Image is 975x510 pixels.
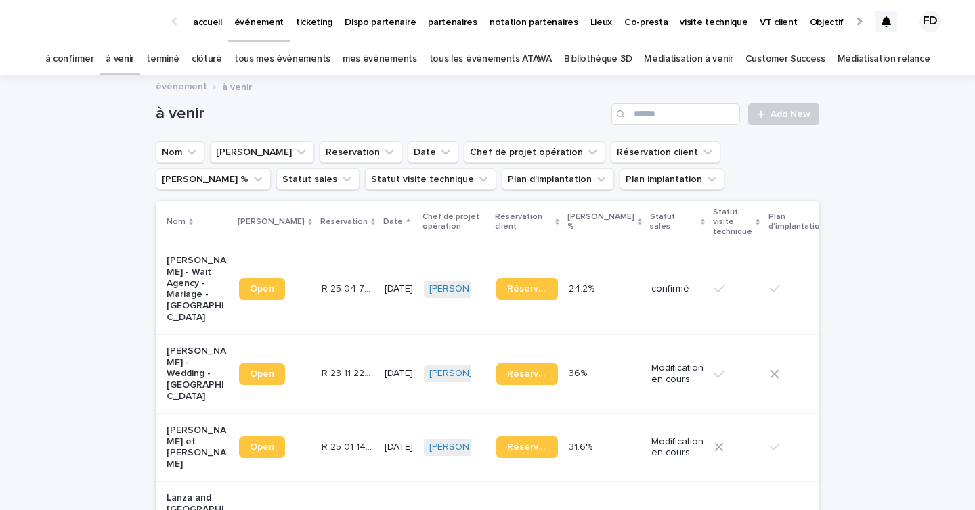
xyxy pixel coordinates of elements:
[408,141,458,163] button: Date
[611,103,740,125] input: Search
[569,439,595,453] p: 31.6%
[564,43,632,75] a: Bibliothèque 3D
[569,365,590,379] p: 36%
[385,442,413,453] p: [DATE]
[322,439,376,453] p: R 25 01 1439
[210,141,314,163] button: Lien Stacker
[507,442,547,452] span: Réservation
[156,413,925,481] tr: [PERSON_NAME] et [PERSON_NAME]OpenR 25 01 1439R 25 01 1439 [DATE][PERSON_NAME] Réservation31.6%31...
[250,369,274,379] span: Open
[569,281,597,295] p: 24.2%
[167,346,228,402] p: [PERSON_NAME] - Wedding - [GEOGRAPHIC_DATA]
[45,43,94,75] a: à confirmer
[192,43,222,75] a: clôturé
[748,103,819,125] a: Add New
[156,78,207,93] a: événement
[276,168,360,190] button: Statut sales
[343,43,417,75] a: mes événements
[567,210,634,235] p: [PERSON_NAME] %
[322,365,376,379] p: R 23 11 2202
[167,255,228,323] p: [PERSON_NAME] - Wait Agency - Mariage - [GEOGRAPHIC_DATA]
[320,141,402,163] button: Reservation
[644,43,733,75] a: Médiatisation à venir
[320,214,368,229] p: Reservation
[496,363,558,385] a: Réservation
[106,43,134,75] a: à venir
[239,363,285,385] a: Open
[156,104,606,124] h1: à venir
[385,368,413,379] p: [DATE]
[250,442,274,452] span: Open
[429,283,503,295] a: [PERSON_NAME]
[496,278,558,300] a: Réservation
[322,281,376,295] p: R 25 04 782
[507,284,547,294] span: Réservation
[620,168,724,190] button: Plan implantation
[919,11,941,32] div: FD
[429,442,503,453] a: [PERSON_NAME]
[238,214,305,229] p: [PERSON_NAME]
[239,278,285,300] a: Open
[496,436,558,458] a: Réservation
[651,436,703,459] p: Modification en cours
[507,369,547,379] span: Réservation
[464,141,605,163] button: Chef de projet opération
[422,210,487,235] p: Chef de projet opération
[768,210,825,235] p: Plan d'implantation
[156,141,204,163] button: Nom
[771,110,810,119] span: Add New
[27,8,158,35] img: Ls34BcGeRexTGTNfXpUC
[167,425,228,470] p: [PERSON_NAME] et [PERSON_NAME]
[156,168,271,190] button: Marge %
[383,214,403,229] p: Date
[650,210,697,235] p: Statut sales
[651,283,703,295] p: confirmé
[429,368,503,379] a: [PERSON_NAME]
[745,43,825,75] a: Customer Success
[429,43,552,75] a: tous les événements ATAWA
[239,436,285,458] a: Open
[495,210,552,235] p: Réservation client
[222,78,252,93] p: à venir
[146,43,179,75] a: terminé
[156,334,925,413] tr: [PERSON_NAME] - Wedding - [GEOGRAPHIC_DATA]OpenR 23 11 2202R 23 11 2202 [DATE][PERSON_NAME] Réser...
[250,284,274,294] span: Open
[156,244,925,334] tr: [PERSON_NAME] - Wait Agency - Mariage - [GEOGRAPHIC_DATA]OpenR 25 04 782R 25 04 782 [DATE][PERSON...
[234,43,330,75] a: tous mes événements
[502,168,614,190] button: Plan d'implantation
[167,214,186,229] p: Nom
[651,363,703,386] p: Modification en cours
[611,141,720,163] button: Réservation client
[838,43,930,75] a: Médiatisation relance
[713,205,752,239] p: Statut visite technique
[385,283,413,295] p: [DATE]
[365,168,496,190] button: Statut visite technique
